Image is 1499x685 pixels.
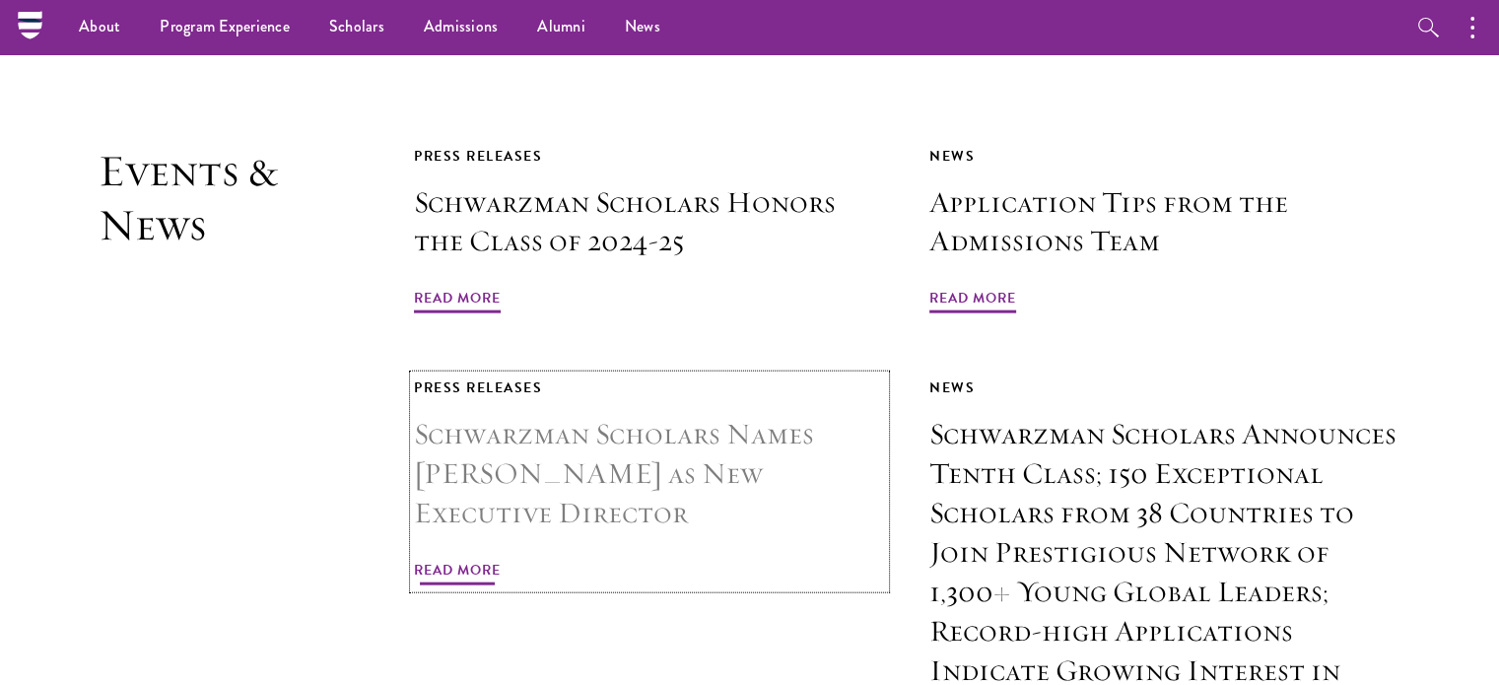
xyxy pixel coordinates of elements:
[414,286,501,316] span: Read More
[929,376,1400,400] div: News
[929,144,1400,317] a: News Application Tips from the Admissions Team Read More
[414,183,885,262] h3: Schwarzman Scholars Honors the Class of 2024-25
[929,183,1400,262] h3: Application Tips from the Admissions Team
[929,286,1016,316] span: Read More
[414,376,885,400] div: Press Releases
[414,144,885,317] a: Press Releases Schwarzman Scholars Honors the Class of 2024-25 Read More
[414,558,501,588] span: Read More
[414,376,885,588] a: Press Releases Schwarzman Scholars Names [PERSON_NAME] as New Executive Director Read More
[414,415,885,533] h3: Schwarzman Scholars Names [PERSON_NAME] as New Executive Director
[929,144,1400,169] div: News
[414,144,885,169] div: Press Releases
